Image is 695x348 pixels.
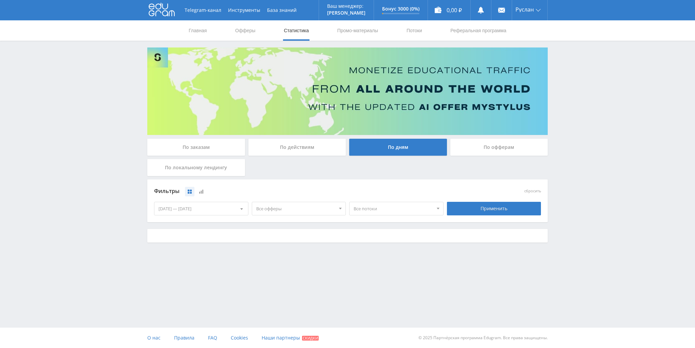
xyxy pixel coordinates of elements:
[234,20,256,41] a: Офферы
[262,328,319,348] a: Наши партнеры Скидки
[154,202,248,215] div: [DATE] — [DATE]
[283,20,309,41] a: Статистика
[231,334,248,341] span: Cookies
[337,20,379,41] a: Промо-материалы
[262,334,300,341] span: Наши партнеры
[208,328,217,348] a: FAQ
[174,328,194,348] a: Правила
[327,3,365,9] p: Ваш менеджер:
[147,328,161,348] a: О нас
[447,202,541,215] div: Применить
[188,20,207,41] a: Главная
[147,159,245,176] div: По локальному лендингу
[248,139,346,156] div: По действиям
[231,328,248,348] a: Cookies
[327,10,365,16] p: [PERSON_NAME]
[524,189,541,193] button: сбросить
[154,186,444,196] div: Фильтры
[406,20,423,41] a: Потоки
[351,328,548,348] div: © 2025 Партнёрская программа Edugram. Все права защищены.
[147,139,245,156] div: По заказам
[450,20,507,41] a: Реферальная программа
[302,336,319,341] span: Скидки
[256,202,336,215] span: Все офферы
[354,202,433,215] span: Все потоки
[450,139,548,156] div: По офферам
[208,334,217,341] span: FAQ
[147,334,161,341] span: О нас
[382,6,419,12] p: Бонус 3000 (0%)
[349,139,447,156] div: По дням
[174,334,194,341] span: Правила
[515,7,534,12] span: Руслан
[147,47,548,135] img: Banner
